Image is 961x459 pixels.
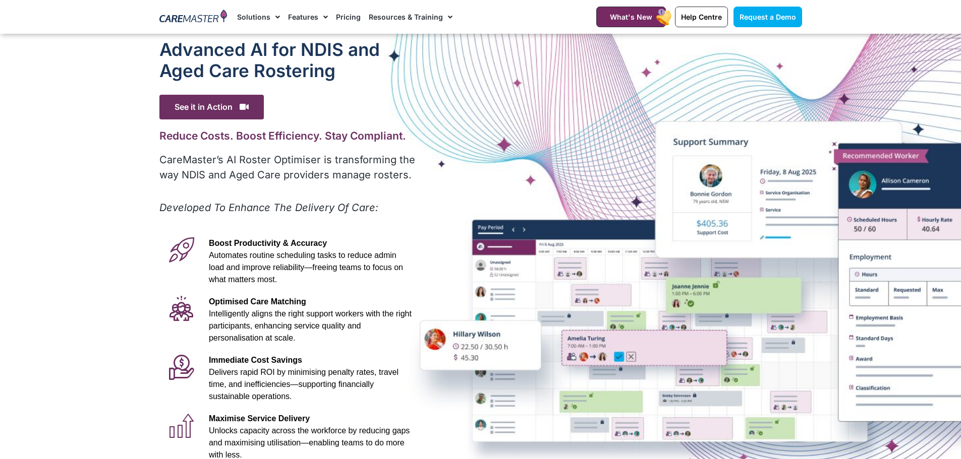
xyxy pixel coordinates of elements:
[681,13,722,21] span: Help Centre
[159,39,417,81] h1: Advanced Al for NDIS and Aged Care Rostering
[740,13,796,21] span: Request a Demo
[159,202,378,214] em: Developed To Enhance The Delivery Of Care:
[596,7,666,27] a: What's New
[209,356,302,364] span: Immediate Cost Savings
[610,13,652,21] span: What's New
[209,309,412,342] span: Intelligently aligns the right support workers with the right participants, enhancing service qua...
[675,7,728,27] a: Help Centre
[209,297,306,306] span: Optimised Care Matching
[209,251,403,284] span: Automates routine scheduling tasks to reduce admin load and improve reliability—freeing teams to ...
[159,10,228,25] img: CareMaster Logo
[159,152,417,182] p: CareMaster’s AI Roster Optimiser is transforming the way NDIS and Aged Care providers manage rost...
[159,95,264,119] span: See it in Action
[159,129,417,142] h2: Reduce Costs. Boost Efficiency. Stay Compliant.
[733,7,802,27] a: Request a Demo
[209,426,410,459] span: Unlocks capacity across the workforce by reducing gaps and maximising utilisation—enabling teams ...
[209,368,399,401] span: Delivers rapid ROI by minimising penalty rates, travel time, and inefficiencies—supporting financ...
[209,414,310,423] span: Maximise Service Delivery
[209,239,327,247] span: Boost Productivity & Accuracy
